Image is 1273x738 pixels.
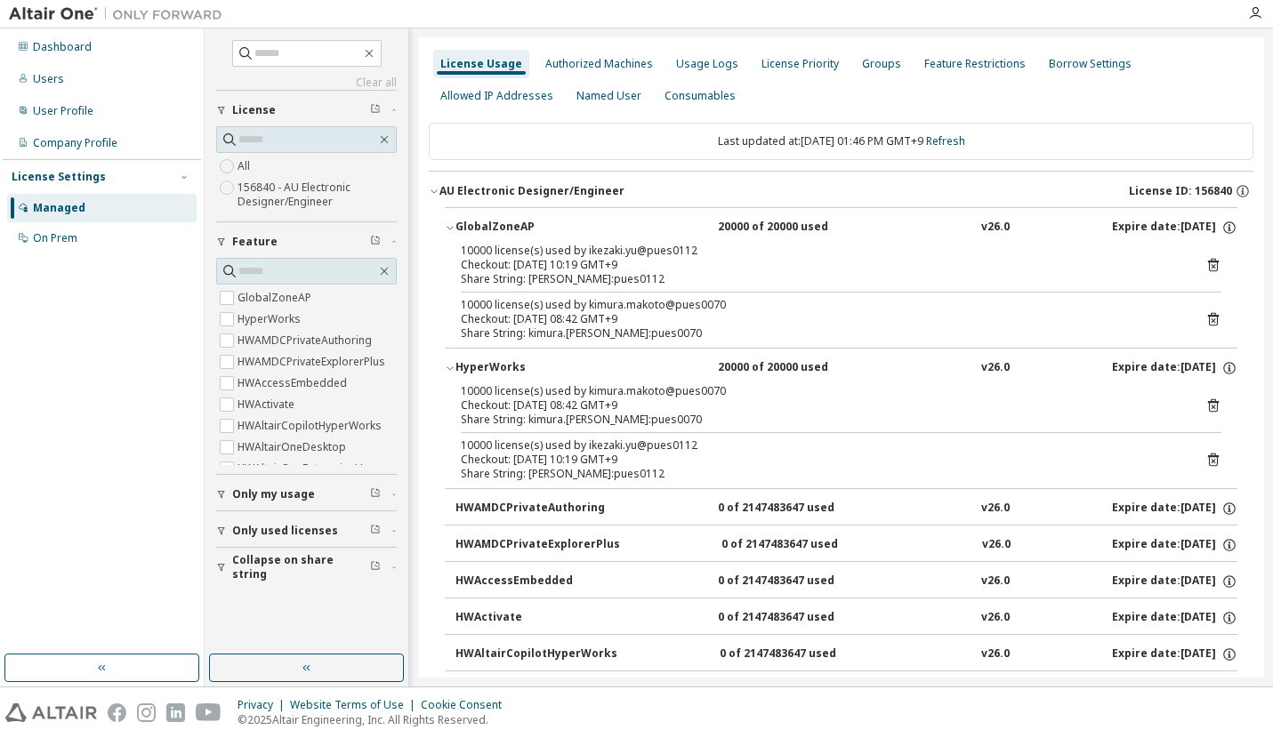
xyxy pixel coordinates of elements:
div: 0 of 2147483647 used [721,537,882,553]
div: 10000 license(s) used by kimura.makoto@pues0070 [461,298,1179,312]
label: 156840 - AU Electronic Designer/Engineer [238,177,397,213]
div: Last updated at: [DATE] 01:46 PM GMT+9 [429,123,1253,160]
div: HWAMDCPrivateAuthoring [455,501,616,517]
div: v26.0 [982,537,1011,553]
label: HWAccessEmbedded [238,373,350,394]
label: HWAltairCopilotHyperWorks [238,415,385,437]
div: 0 of 2147483647 used [718,574,878,590]
div: v26.0 [981,501,1010,517]
a: Refresh [926,133,965,148]
div: Borrow Settings [1049,57,1132,71]
span: License [232,103,276,117]
label: HWAltairOneDesktop [238,437,350,458]
div: AU Electronic Designer/Engineer [439,184,624,198]
div: 10000 license(s) used by kimura.makoto@pues0070 [461,384,1179,398]
div: v26.0 [981,360,1010,376]
div: License Usage [440,57,522,71]
div: Groups [862,57,901,71]
span: Only my usage [232,487,315,501]
div: v26.0 [981,610,1010,626]
div: v26.0 [981,646,1010,662]
div: Consumables [665,89,736,103]
div: v26.0 [981,220,1010,236]
button: License [216,91,397,130]
img: instagram.svg [137,703,156,722]
div: On Prem [33,231,77,245]
div: HWAltairCopilotHyperWorks [455,646,617,662]
img: youtube.svg [196,703,222,722]
button: HWAltairCopilotHyperWorks0 of 2147483647 usedv26.0Expire date:[DATE] [455,635,1237,674]
label: GlobalZoneAP [238,287,315,309]
div: User Profile [33,104,93,118]
div: Expire date: [DATE] [1112,574,1237,590]
button: Feature [216,222,397,261]
img: altair_logo.svg [5,703,97,722]
p: © 2025 Altair Engineering, Inc. All Rights Reserved. [238,712,512,727]
div: Expire date: [DATE] [1112,220,1237,236]
div: Cookie Consent [421,698,512,712]
span: Only used licenses [232,524,338,538]
div: Company Profile [33,136,117,150]
label: HWAltairOneEnterpriseUser [238,458,383,479]
div: Expire date: [DATE] [1112,610,1237,626]
div: Authorized Machines [545,57,653,71]
button: Collapse on share string [216,548,397,587]
div: 0 of 2147483647 used [718,501,878,517]
div: HyperWorks [455,360,616,376]
button: HWAMDCPrivateAuthoring0 of 2147483647 usedv26.0Expire date:[DATE] [455,489,1237,528]
div: Managed [33,201,85,215]
label: HWActivate [238,394,298,415]
div: GlobalZoneAP [455,220,616,236]
div: Share String: [PERSON_NAME]:pues0112 [461,272,1179,286]
div: Checkout: [DATE] 10:19 GMT+9 [461,453,1179,467]
span: Clear filter [370,103,381,117]
div: Website Terms of Use [290,698,421,712]
button: HWAMDCPrivateExplorerPlus0 of 2147483647 usedv26.0Expire date:[DATE] [455,525,1237,565]
span: Collapse on share string [232,553,370,582]
div: Checkout: [DATE] 10:19 GMT+9 [461,258,1179,272]
div: 0 of 2147483647 used [718,610,878,626]
div: HWActivate [455,610,616,626]
div: Dashboard [33,40,92,54]
div: Named User [576,89,641,103]
button: AU Electronic Designer/EngineerLicense ID: 156840 [429,172,1253,211]
div: v26.0 [981,574,1010,590]
a: Clear all [216,76,397,90]
img: Altair One [9,5,231,23]
span: Feature [232,235,278,249]
img: facebook.svg [108,703,126,722]
label: HyperWorks [238,309,304,330]
button: HWAltairOneDesktop0 of 2147483647 usedv26.0Expire date:[DATE] [455,671,1237,710]
label: All [238,156,254,177]
div: Allowed IP Addresses [440,89,553,103]
button: GlobalZoneAP20000 of 20000 usedv26.0Expire date:[DATE] [445,208,1237,247]
span: Clear filter [370,560,381,574]
button: HWActivate0 of 2147483647 usedv26.0Expire date:[DATE] [455,598,1237,638]
div: Feature Restrictions [924,57,1026,71]
div: 20000 of 20000 used [718,220,878,236]
div: 20000 of 20000 used [718,360,878,376]
div: Share String: [PERSON_NAME]:pues0112 [461,467,1179,481]
div: License Settings [12,170,106,184]
div: Share String: kimura.[PERSON_NAME]:pues0070 [461,413,1179,427]
div: Expire date: [DATE] [1112,501,1237,517]
div: HWAccessEmbedded [455,574,616,590]
div: 0 of 2147483647 used [720,646,880,662]
div: Expire date: [DATE] [1112,646,1237,662]
button: HWAccessEmbedded0 of 2147483647 usedv26.0Expire date:[DATE] [455,562,1237,601]
div: Expire date: [DATE] [1112,360,1237,376]
button: HyperWorks20000 of 20000 usedv26.0Expire date:[DATE] [445,349,1237,388]
div: HWAMDCPrivateExplorerPlus [455,537,620,553]
span: Clear filter [370,524,381,538]
div: Checkout: [DATE] 08:42 GMT+9 [461,398,1179,413]
div: Share String: kimura.[PERSON_NAME]:pues0070 [461,326,1179,341]
div: Expire date: [DATE] [1112,537,1237,553]
span: Clear filter [370,235,381,249]
div: Checkout: [DATE] 08:42 GMT+9 [461,312,1179,326]
div: License Priority [761,57,839,71]
div: Users [33,72,64,86]
span: Clear filter [370,487,381,501]
img: linkedin.svg [166,703,185,722]
label: HWAMDCPrivateExplorerPlus [238,351,389,373]
button: Only my usage [216,475,397,514]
